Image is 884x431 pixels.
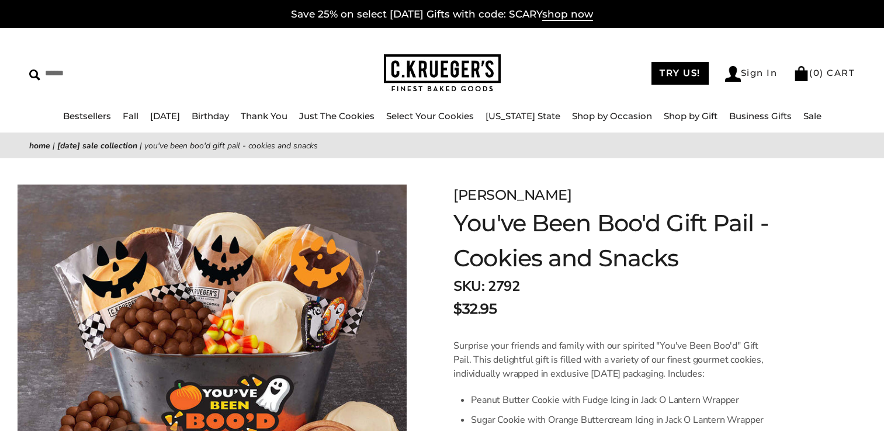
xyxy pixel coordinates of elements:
a: Fall [123,110,138,121]
strong: SKU: [453,277,484,296]
p: Surprise your friends and family with our spirited "You've Been Boo'd" Gift Pail. This delightful... [453,339,773,381]
span: You've Been Boo'd Gift Pail - Cookies and Snacks [144,140,318,151]
a: Bestsellers [63,110,111,121]
a: Thank You [241,110,287,121]
input: Search [29,64,225,82]
span: shop now [542,8,593,21]
a: Shop by Gift [664,110,717,121]
nav: breadcrumbs [29,139,855,152]
a: [US_STATE] State [486,110,560,121]
h1: You've Been Boo'd Gift Pail - Cookies and Snacks [453,206,826,276]
a: Sale [803,110,821,121]
li: Sugar Cookie with Orange Buttercream Icing in Jack O Lantern Wrapper [471,410,773,430]
a: Shop by Occasion [572,110,652,121]
a: Sign In [725,66,778,82]
li: Peanut Butter Cookie with Fudge Icing in Jack O Lantern Wrapper [471,390,773,410]
span: 2792 [488,277,519,296]
a: [DATE] Sale Collection [57,140,137,151]
img: C.KRUEGER'S [384,54,501,92]
a: Business Gifts [729,110,792,121]
a: [DATE] [150,110,180,121]
span: $32.95 [453,298,497,319]
div: [PERSON_NAME] [453,185,826,206]
a: TRY US! [651,62,709,85]
a: Save 25% on select [DATE] Gifts with code: SCARYshop now [291,8,593,21]
a: (0) CART [793,67,855,78]
span: | [140,140,142,151]
a: Select Your Cookies [386,110,474,121]
a: Home [29,140,50,151]
img: Bag [793,66,809,81]
img: Search [29,69,40,81]
span: | [53,140,55,151]
a: Birthday [192,110,229,121]
img: Account [725,66,741,82]
a: Just The Cookies [299,110,375,121]
span: 0 [813,67,820,78]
